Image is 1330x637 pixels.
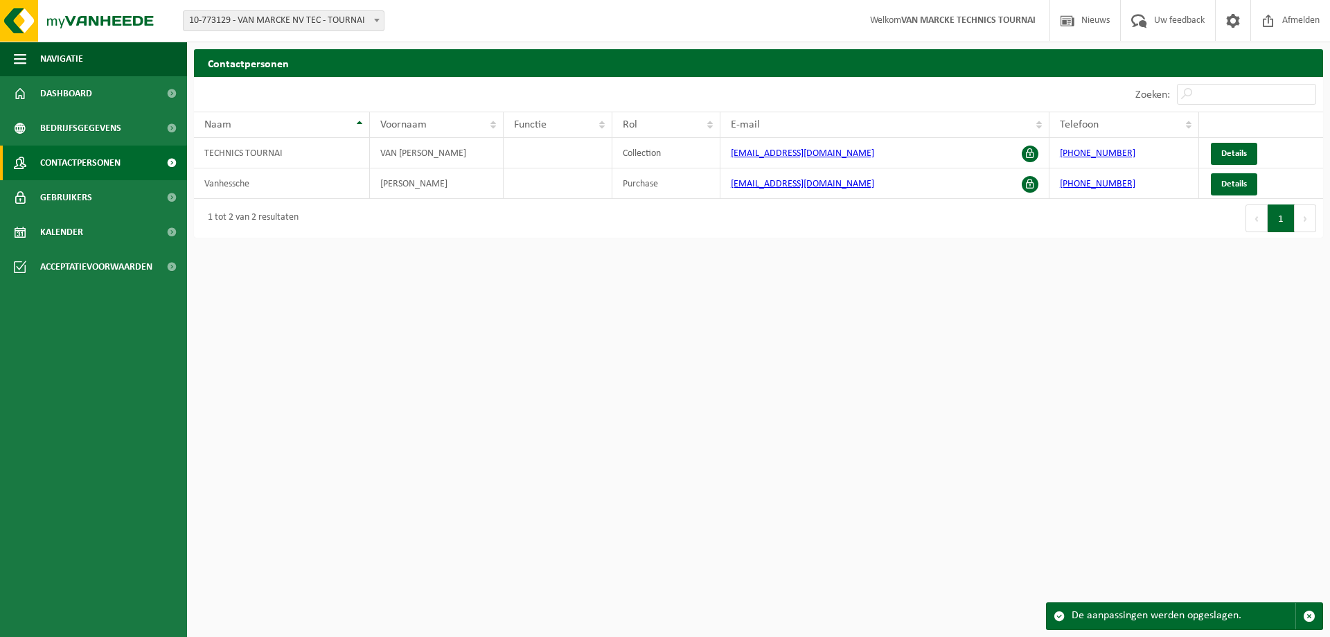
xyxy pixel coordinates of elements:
span: Dashboard [40,76,92,111]
strong: VAN MARCKE TECHNICS TOURNAI [901,15,1036,26]
span: Kalender [40,215,83,250]
div: 1 tot 2 van 2 resultaten [201,206,299,231]
span: Gebruikers [40,180,92,215]
a: Details [1211,173,1257,195]
a: [PHONE_NUMBER] [1060,179,1135,189]
button: 1 [1268,204,1295,232]
td: Vanhessche [194,168,370,199]
td: TECHNICS TOURNAI [194,138,370,168]
span: Acceptatievoorwaarden [40,250,152,284]
a: [EMAIL_ADDRESS][DOMAIN_NAME] [731,179,874,189]
div: De aanpassingen werden opgeslagen. [1072,603,1295,629]
span: Details [1221,149,1247,158]
span: 10-773129 - VAN MARCKE NV TEC - TOURNAI [183,10,384,31]
a: [EMAIL_ADDRESS][DOMAIN_NAME] [731,148,874,159]
td: Collection [612,138,720,168]
a: Details [1211,143,1257,165]
span: Rol [623,119,637,130]
button: Next [1295,204,1316,232]
h2: Contactpersonen [194,49,1323,76]
span: Navigatie [40,42,83,76]
span: Bedrijfsgegevens [40,111,121,146]
span: Contactpersonen [40,146,121,180]
span: Naam [204,119,231,130]
span: Details [1221,180,1247,189]
span: E-mail [731,119,760,130]
span: Telefoon [1060,119,1099,130]
button: Previous [1245,204,1268,232]
a: [PHONE_NUMBER] [1060,148,1135,159]
td: Purchase [612,168,720,199]
td: VAN [PERSON_NAME] [370,138,503,168]
span: Voornaam [380,119,427,130]
span: 10-773129 - VAN MARCKE NV TEC - TOURNAI [184,11,384,30]
label: Zoeken: [1135,89,1170,101]
span: Functie [514,119,547,130]
td: [PERSON_NAME] [370,168,503,199]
